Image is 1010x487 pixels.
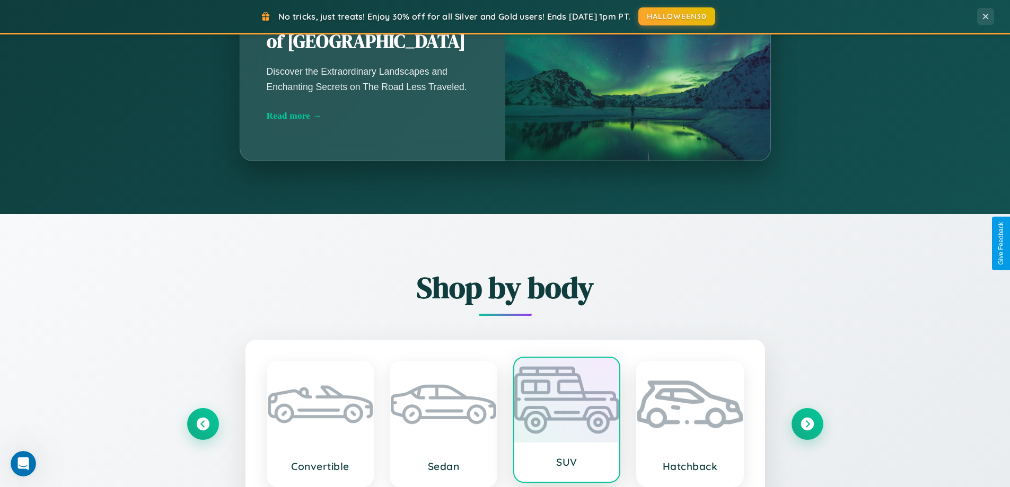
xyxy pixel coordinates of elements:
[267,5,479,54] h2: Unearthing the Mystique of [GEOGRAPHIC_DATA]
[648,460,732,473] h3: Hatchback
[278,11,630,22] span: No tricks, just treats! Enjoy 30% off for all Silver and Gold users! Ends [DATE] 1pm PT.
[638,7,715,25] button: HALLOWEEN30
[525,456,609,468] h3: SUV
[278,460,363,473] h3: Convertible
[401,460,486,473] h3: Sedan
[997,222,1005,265] div: Give Feedback
[187,267,823,308] h2: Shop by body
[11,451,36,476] iframe: Intercom live chat
[267,64,479,94] p: Discover the Extraordinary Landscapes and Enchanting Secrets on The Road Less Traveled.
[267,110,479,121] div: Read more →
